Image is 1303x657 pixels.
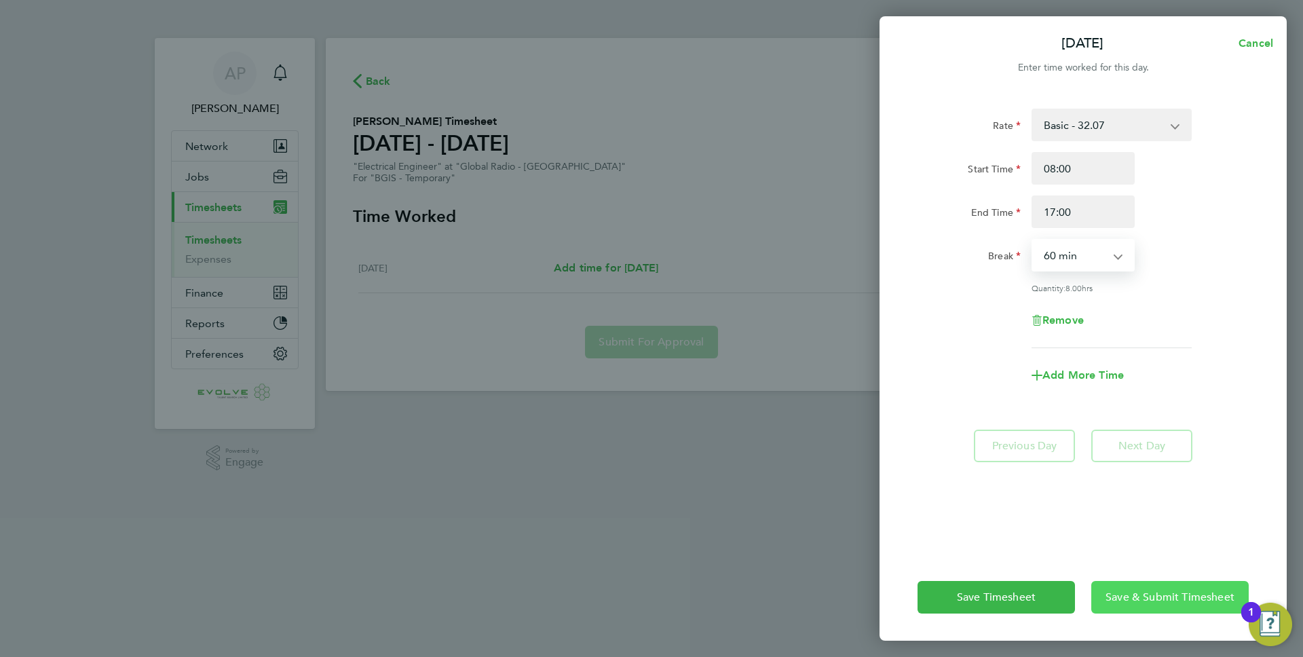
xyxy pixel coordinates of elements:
[1042,314,1084,326] span: Remove
[1106,590,1234,604] span: Save & Submit Timesheet
[957,590,1036,604] span: Save Timesheet
[1234,37,1273,50] span: Cancel
[1032,152,1135,185] input: E.g. 08:00
[918,581,1075,614] button: Save Timesheet
[1249,603,1292,646] button: Open Resource Center, 1 new notification
[1032,195,1135,228] input: E.g. 18:00
[1032,370,1124,381] button: Add More Time
[1042,369,1124,381] span: Add More Time
[971,206,1021,223] label: End Time
[1217,30,1287,57] button: Cancel
[1065,282,1082,293] span: 8.00
[1248,612,1254,630] div: 1
[993,119,1021,136] label: Rate
[1032,315,1084,326] button: Remove
[1032,282,1192,293] div: Quantity: hrs
[1091,581,1249,614] button: Save & Submit Timesheet
[1061,34,1103,53] p: [DATE]
[880,60,1287,76] div: Enter time worked for this day.
[988,250,1021,266] label: Break
[968,163,1021,179] label: Start Time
